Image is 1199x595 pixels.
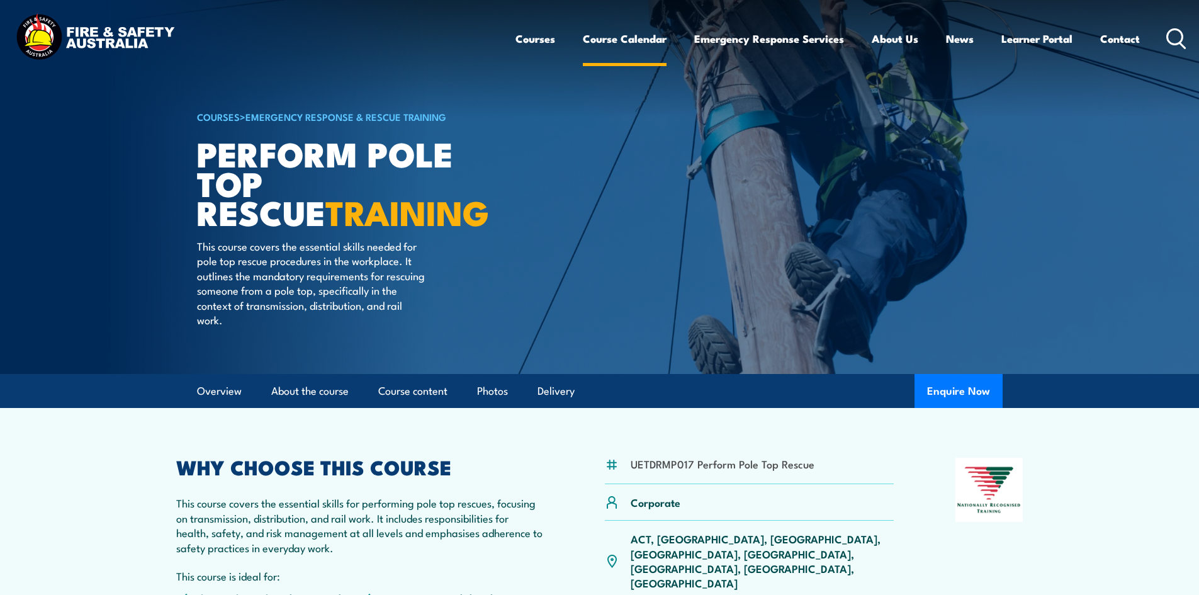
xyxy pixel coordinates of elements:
h2: WHY CHOOSE THIS COURSE [176,458,544,475]
button: Enquire Now [915,374,1003,408]
p: This course is ideal for: [176,569,544,583]
a: News [946,22,974,55]
a: Courses [515,22,555,55]
a: Course Calendar [583,22,667,55]
li: UETDRMP017 Perform Pole Top Rescue [631,456,814,471]
a: Course content [378,375,448,408]
a: About Us [872,22,918,55]
a: Learner Portal [1001,22,1072,55]
h1: Perform Pole Top Rescue [197,139,508,227]
a: About the course [271,375,349,408]
a: Delivery [538,375,575,408]
a: COURSES [197,110,240,123]
h6: > [197,109,508,124]
p: ACT, [GEOGRAPHIC_DATA], [GEOGRAPHIC_DATA], [GEOGRAPHIC_DATA], [GEOGRAPHIC_DATA], [GEOGRAPHIC_DATA... [631,531,894,591]
p: Corporate [631,495,680,509]
a: Overview [197,375,242,408]
a: Contact [1100,22,1140,55]
img: Nationally Recognised Training logo. [955,458,1023,522]
a: Emergency Response Services [694,22,844,55]
p: This course covers the essential skills needed for pole top rescue procedures in the workplace. I... [197,239,427,327]
p: This course covers the essential skills for performing pole top rescues, focusing on transmission... [176,496,544,555]
a: Emergency Response & Rescue Training [245,110,446,123]
strong: TRAINING [325,185,489,237]
a: Photos [477,375,508,408]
